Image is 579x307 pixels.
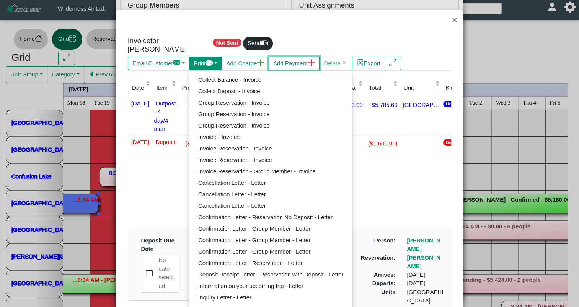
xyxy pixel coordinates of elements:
[189,223,352,234] a: Confirmation Letter - Group Member - Letter
[189,166,352,177] a: Invoice Reservation - Group Member - Invoice
[189,292,352,303] a: Inquiry Letter - Letter
[401,99,439,110] div: [GEOGRAPHIC_DATA]
[189,189,352,200] a: Cancellation Letter - Letter
[446,84,460,92] div: Kind
[132,84,144,92] div: Date
[189,280,352,292] a: Information on your upcoming trip - Letter
[374,237,396,244] b: Person:
[189,212,352,223] a: Confirmation Letter - Reservation No Deposit - Letter
[189,57,222,70] button: Printprinter fill
[189,269,352,280] a: Deposit Receipt Letter - Reservation with Deposit - Letter
[189,234,352,246] a: Confirmation Letter - Group Member - Letter
[189,131,352,143] a: Invoice - Invoice
[357,59,364,66] svg: file excel
[381,289,396,295] b: Units
[401,279,449,288] div: [DATE]
[261,39,268,47] svg: mailbox2
[372,280,396,286] b: Departs:
[404,84,434,92] div: Unit
[243,37,273,50] button: Sendmailbox2
[308,59,315,66] svg: plus lg
[257,59,264,66] svg: plus lg
[182,84,214,92] div: Pre Tax
[401,271,449,280] div: [DATE]
[269,57,320,70] button: Add Paymentplus lg
[189,143,352,154] a: Invoice Reservation - Invoice
[401,288,449,305] div: [GEOGRAPHIC_DATA]
[141,254,157,292] button: calendar
[179,138,220,148] div: ($1,600.00)
[154,99,176,132] span: Outpost - 4 day/4 man
[189,97,352,108] a: Group Reservation - Invoice
[189,120,352,131] a: Group Reservation - Invoice
[407,254,440,270] a: [PERSON_NAME]
[189,257,352,269] a: Confirmation Letter - Reservation - Letter
[389,59,396,66] svg: arrows angle expand
[128,37,200,54] h5: Invoice
[157,84,170,92] div: Item
[141,237,175,252] b: Deposit Due Date
[189,86,352,97] a: Collect Deposit - Invoice
[157,254,179,292] label: No date selected
[189,74,352,86] a: Collect Balance - Invoice
[189,246,352,257] a: Confirmation Letter - Group Member - Letter
[128,57,190,70] button: Email Customerenvelope fill
[130,99,149,107] span: [DATE]
[361,254,396,261] b: Reservation:
[189,200,352,212] a: Cancellation Letter - Letter
[128,37,187,53] span: for [PERSON_NAME]
[446,10,463,31] button: Close
[189,154,352,166] a: Invoice Reservation - Invoice
[407,237,440,252] a: [PERSON_NAME]
[189,108,352,120] a: Group Reservation - Invoice
[367,99,398,110] div: $5,785.60
[213,39,241,47] span: Not Sent
[367,138,398,148] div: ($1,600.00)
[369,84,391,92] div: Total
[189,177,352,189] a: Cancellation Letter - Letter
[385,57,401,70] button: arrows angle expand
[319,57,352,70] button: Deletex
[179,99,220,110] div: $1,280.00
[146,270,153,277] svg: calendar
[352,57,385,70] button: file excelExport
[130,137,149,145] span: [DATE]
[374,271,396,278] b: Arrives:
[206,59,213,66] svg: printer fill
[222,57,269,70] button: Add Chargeplus lg
[173,59,181,66] svg: envelope fill
[154,137,175,145] span: Deposit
